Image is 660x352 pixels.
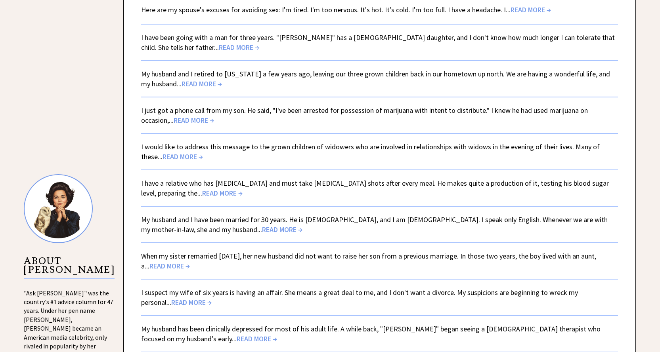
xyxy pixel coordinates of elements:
[219,43,259,52] span: READ MORE →
[202,188,243,198] span: READ MORE →
[24,257,115,279] p: ABOUT [PERSON_NAME]
[141,215,608,234] a: My husband and I have been married for 30 years. He is [DEMOGRAPHIC_DATA], and I am [DEMOGRAPHIC_...
[511,5,551,14] span: READ MORE →
[141,324,601,343] a: My husband has been clinically depressed for most of his adult life. A while back, "[PERSON_NAME]...
[262,225,302,234] span: READ MORE →
[237,334,277,343] span: READ MORE →
[141,179,609,198] a: I have a relative who has [MEDICAL_DATA] and must take [MEDICAL_DATA] shots after every meal. He ...
[141,5,551,14] a: Here are my spouse's excuses for avoiding sex: I'm tired. I'm too nervous. It's hot. It's cold. I...
[182,79,222,88] span: READ MORE →
[141,288,578,307] a: I suspect my wife of six years is having an affair. She means a great deal to me, and I don't wan...
[141,106,588,125] a: I just got a phone call from my son. He said, "I've been arrested for possession of marijuana wit...
[171,298,212,307] span: READ MORE →
[24,174,93,243] img: Ann8%20v2%20small.png
[149,261,190,270] span: READ MORE →
[174,116,214,125] span: READ MORE →
[141,142,600,161] a: I would like to address this message to the grown children of widowers who are involved in relati...
[141,69,610,88] a: My husband and I retired to [US_STATE] a few years ago, leaving our three grown children back in ...
[141,33,615,52] a: I have been going with a man for three years. "[PERSON_NAME]" has a [DEMOGRAPHIC_DATA] daughter, ...
[163,152,203,161] span: READ MORE →
[141,251,596,270] a: When my sister remarried [DATE], her new husband did not want to raise her son from a previous ma...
